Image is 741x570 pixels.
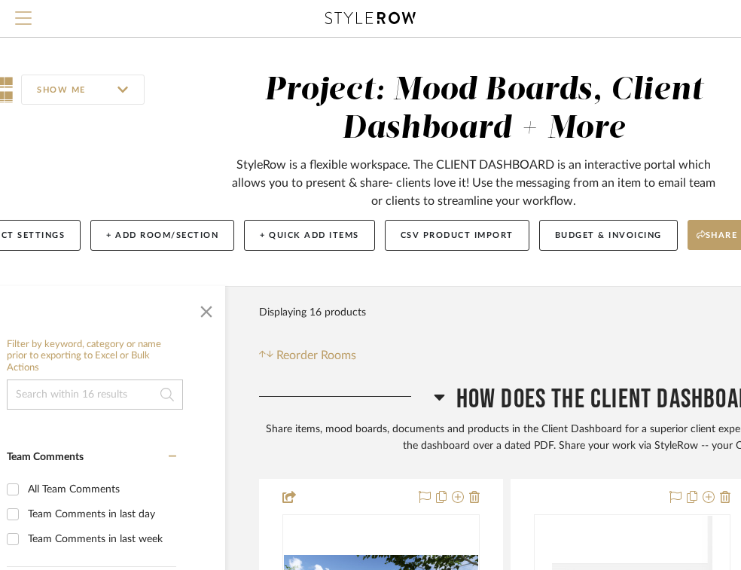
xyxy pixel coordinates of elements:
[229,156,718,210] div: StyleRow is a flexible workspace. The CLIENT DASHBOARD is an interactive portal which allows you ...
[7,452,84,462] span: Team Comments
[244,220,375,251] button: + Quick Add Items
[7,379,183,410] input: Search within 16 results
[539,220,678,251] button: Budget & Invoicing
[385,220,529,251] button: CSV Product Import
[259,346,356,364] button: Reorder Rooms
[28,527,172,551] div: Team Comments in last week
[276,346,356,364] span: Reorder Rooms
[28,502,172,526] div: Team Comments in last day
[259,297,366,328] div: Displaying 16 products
[191,294,221,324] button: Close
[7,339,183,374] h6: Filter by keyword, category or name prior to exporting to Excel or Bulk Actions
[28,477,172,501] div: All Team Comments
[264,75,704,145] div: Project: Mood Boards, Client Dashboard + More
[90,220,234,251] button: + Add Room/Section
